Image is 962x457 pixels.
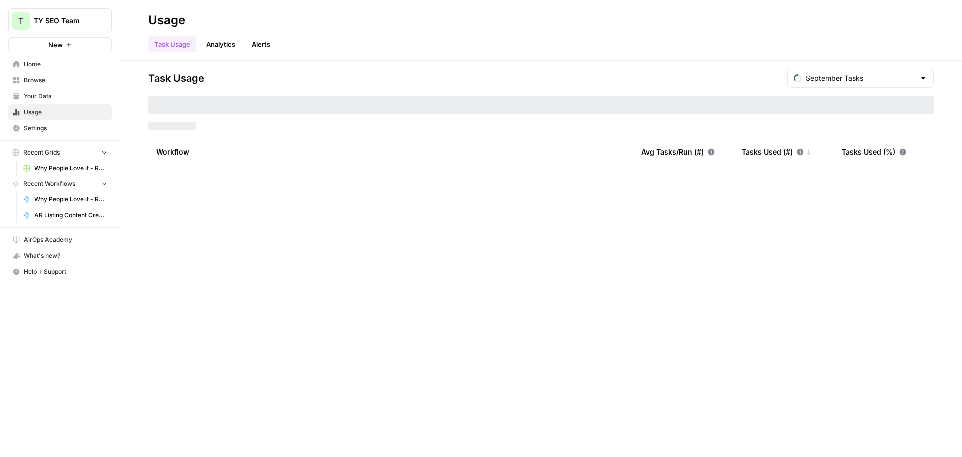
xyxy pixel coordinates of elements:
[8,72,112,88] a: Browse
[34,195,107,204] span: Why People Love it - RO PDP Content [Anil]
[8,145,112,160] button: Recent Grids
[8,232,112,248] a: AirOps Academy
[8,56,112,72] a: Home
[24,60,107,69] span: Home
[18,15,23,27] span: T
[8,104,112,120] a: Usage
[34,211,107,220] span: AR Listing Content Creation
[742,138,812,166] div: Tasks Used (#)
[8,37,112,52] button: New
[641,138,715,166] div: Avg Tasks/Run (#)
[842,138,906,166] div: Tasks Used (%)
[8,8,112,33] button: Workspace: TY SEO Team
[8,88,112,104] a: Your Data
[24,235,107,244] span: AirOps Academy
[8,120,112,136] a: Settings
[24,92,107,101] span: Your Data
[24,108,107,117] span: Usage
[8,176,112,191] button: Recent Workflows
[34,164,107,173] span: Why People Love it - RO PDP Content [Anil] Grid
[19,207,112,223] a: AR Listing Content Creation
[23,179,75,188] span: Recent Workflows
[246,36,276,52] a: Alerts
[148,71,204,85] span: Task Usage
[19,191,112,207] a: Why People Love it - RO PDP Content [Anil]
[156,138,625,166] div: Workflow
[148,36,196,52] a: Task Usage
[48,40,63,50] span: New
[8,248,112,264] button: What's new?
[34,16,94,26] span: TY SEO Team
[23,148,60,157] span: Recent Grids
[19,160,112,176] a: Why People Love it - RO PDP Content [Anil] Grid
[24,124,107,133] span: Settings
[200,36,242,52] a: Analytics
[24,267,107,276] span: Help + Support
[24,76,107,85] span: Browse
[8,264,112,280] button: Help + Support
[9,248,111,263] div: What's new?
[148,12,185,28] div: Usage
